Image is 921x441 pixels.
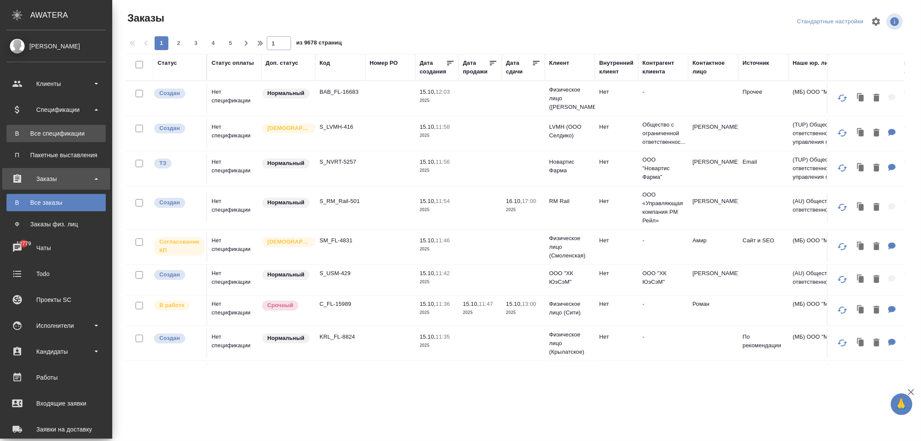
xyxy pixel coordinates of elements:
[420,96,454,105] p: 2025
[6,216,106,233] a: ФЗаказы физ. лиц
[599,88,634,96] p: Нет
[207,83,261,114] td: Нет спецификации
[6,423,106,436] div: Заявки на доставку
[261,123,311,134] div: Выставляется автоматически для первых 3 заказов нового контактного лица. Особое внимание
[463,59,489,76] div: Дата продажи
[159,124,180,133] p: Создан
[6,371,106,384] div: Работы
[159,301,184,310] p: В работе
[11,198,101,207] div: Все заказы
[599,123,634,131] p: Нет
[207,328,261,359] td: Нет спецификации
[642,190,684,225] p: ООО «Управляющая компания РМ Рейл»
[420,206,454,214] p: 2025
[688,118,738,149] td: [PERSON_NAME]
[642,59,684,76] div: Контрагент клиента
[6,103,106,116] div: Спецификации
[549,158,591,175] p: Новартис Фарма
[420,245,454,254] p: 2025
[793,59,836,67] div: Наше юр. лицо
[642,300,684,308] p: -
[795,15,866,29] div: split button
[642,269,684,286] p: ООО "ХК ЮэСэМ"
[267,89,304,98] p: Нормальный
[159,159,166,168] p: ТЗ
[549,234,591,260] p: Физическое лицо (Смоленская)
[6,77,106,90] div: Клиенты
[370,59,398,67] div: Номер PO
[2,367,110,388] a: Работы
[436,159,450,165] p: 11:56
[261,300,311,311] div: Выставляется автоматически, если на указанный объем услуг необходимо больше времени в стандартном...
[479,301,493,307] p: 11:47
[11,129,101,138] div: Все спецификации
[832,158,853,178] button: Обновить
[599,269,634,278] p: Нет
[153,197,202,209] div: Выставляется автоматически при создании заказа
[788,328,892,359] td: (МБ) ООО "Монблан"
[866,11,886,32] span: Настроить таблицу
[420,270,436,276] p: 15.10,
[506,206,541,214] p: 2025
[832,269,853,290] button: Обновить
[420,159,436,165] p: 15.10,
[6,267,106,280] div: Todo
[688,295,738,326] td: Роман
[869,238,884,256] button: Удалить
[788,151,892,186] td: (TUP) Общество с ограниченной ответственностью «Технологии управления переводом»
[642,121,684,146] p: Общество с ограниченной ответственнос...
[6,293,106,306] div: Проекты SC
[224,36,237,50] button: 5
[463,301,479,307] p: 15.10,
[642,333,684,341] p: -
[788,116,892,151] td: (TUP) Общество с ограниченной ответственностью «Технологии управления переводом»
[267,198,304,207] p: Нормальный
[420,166,454,175] p: 2025
[6,172,106,185] div: Заказы
[320,236,361,245] p: SM_FL-4831
[506,308,541,317] p: 2025
[853,159,869,177] button: Клонировать
[267,159,304,168] p: Нормальный
[738,83,788,114] td: Прочее
[738,328,788,359] td: По рекомендации
[172,36,186,50] button: 2
[891,393,912,415] button: 🙏
[207,265,261,295] td: Нет спецификации
[549,269,591,286] p: ООО "ХК ЮэСэМ"
[869,89,884,107] button: Удалить
[153,300,202,311] div: Выставляет ПМ после принятия заказа от КМа
[599,197,634,206] p: Нет
[320,158,361,166] p: S_NVRT-5257
[599,158,634,166] p: Нет
[853,301,869,319] button: Клонировать
[693,59,734,76] div: Контактное лицо
[688,363,738,393] td: [PERSON_NAME]
[261,269,311,281] div: Статус по умолчанию для стандартных заказов
[420,59,446,76] div: Дата создания
[788,295,892,326] td: (МБ) ООО "Монблан"
[153,88,202,99] div: Выставляется автоматически при создании заказа
[642,236,684,245] p: -
[688,193,738,223] td: [PERSON_NAME]
[506,301,522,307] p: 15.10,
[549,59,569,67] div: Клиент
[853,124,869,142] button: Клонировать
[6,194,106,211] a: ВВсе заказы
[153,333,202,344] div: Выставляется автоматически при создании заказа
[738,363,788,393] td: Яндекс Аудитории
[11,239,36,248] span: 12779
[207,153,261,184] td: Нет спецификации
[788,193,892,223] td: (AU) Общество с ограниченной ответственностью "АЛС"
[642,88,684,96] p: -
[267,124,310,133] p: [DEMOGRAPHIC_DATA]
[599,300,634,308] p: Нет
[420,333,436,340] p: 15.10,
[320,300,361,308] p: C_FL-15989
[738,153,788,184] td: Email
[267,270,304,279] p: Нормальный
[506,198,522,204] p: 16.10,
[189,36,203,50] button: 3
[506,59,532,76] div: Дата сдачи
[189,39,203,48] span: 3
